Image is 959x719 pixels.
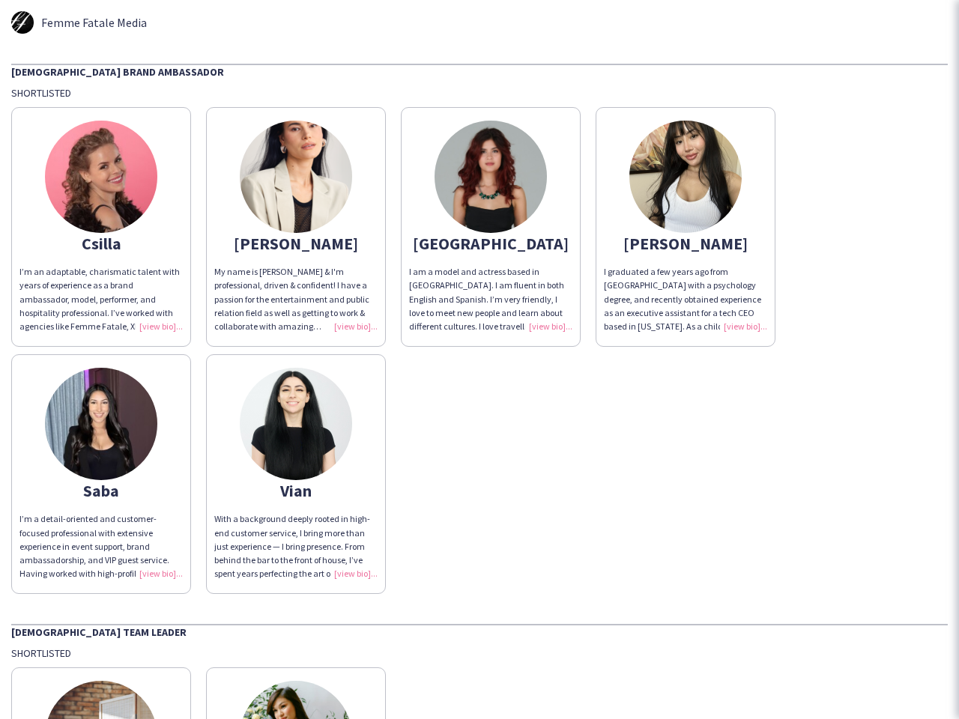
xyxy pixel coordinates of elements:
[214,265,378,333] div: My name is [PERSON_NAME] & I'm professional, driven & confident! I have a passion for the enterta...
[11,11,34,34] img: thumb-5d261e8036265.jpg
[11,646,948,660] div: Shortlisted
[19,484,183,497] div: Saba
[604,265,767,333] div: I graduated a few years ago from [GEOGRAPHIC_DATA] with a psychology degree, and recently obtaine...
[45,121,157,233] img: thumb-6884580e3ef63.jpg
[45,368,157,480] img: thumb-687557a3ccd97.jpg
[240,368,352,480] img: thumb-39854cd5-1e1b-4859-a9f5-70b3ac76cbb6.jpg
[11,64,948,79] div: [DEMOGRAPHIC_DATA] Brand Ambassador
[19,265,183,333] div: I’m an adaptable, charismatic talent with years of experience as a brand ambassador, model, perfo...
[240,121,352,233] img: thumb-68a7447e5e02d.png
[41,16,147,29] span: Femme Fatale Media
[409,265,572,333] div: I am a model and actress based in [GEOGRAPHIC_DATA]. I am fluent in both English and Spanish. I’m...
[214,512,378,580] div: With a background deeply rooted in high-end customer service, I bring more than just experience —...
[19,237,183,250] div: Csilla
[11,86,948,100] div: Shortlisted
[214,237,378,250] div: [PERSON_NAME]
[214,484,378,497] div: Vian
[435,121,547,233] img: thumb-35fa3feb-fcf2-430b-b907-b0b90241f34d.jpg
[11,624,948,639] div: [DEMOGRAPHIC_DATA] Team Leader
[19,512,183,580] div: I’m a detail-oriented and customer-focused professional with extensive experience in event suppor...
[629,121,742,233] img: thumb-4ef09eab-5109-47b9-bb7f-77f7103c1f44.jpg
[604,237,767,250] div: [PERSON_NAME]
[409,237,572,250] div: [GEOGRAPHIC_DATA]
